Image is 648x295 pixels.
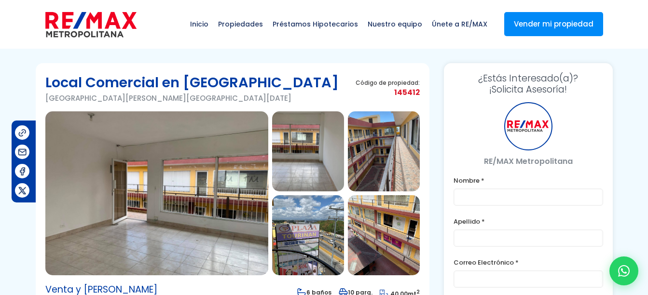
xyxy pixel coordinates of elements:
span: Nuestro equipo [363,10,427,39]
p: RE/MAX Metropolitana [454,155,603,167]
span: Préstamos Hipotecarios [268,10,363,39]
img: Local Comercial en Villa Mella [272,111,344,191]
a: Vender mi propiedad [504,12,603,36]
span: ¿Estás Interesado(a)? [454,73,603,84]
label: Correo Electrónico * [454,256,603,268]
img: Compartir [17,147,28,157]
img: Local Comercial en Villa Mella [348,111,420,191]
span: Código de propiedad: [356,79,420,86]
img: Local Comercial en Villa Mella [272,195,344,275]
img: Local Comercial en Villa Mella [45,111,268,275]
div: RE/MAX Metropolitana [504,102,552,150]
p: [GEOGRAPHIC_DATA][PERSON_NAME][GEOGRAPHIC_DATA][DATE] [45,92,339,104]
span: Únete a RE/MAX [427,10,492,39]
span: Inicio [185,10,213,39]
img: Local Comercial en Villa Mella [348,195,420,275]
img: Compartir [17,186,28,196]
span: 145412 [356,86,420,98]
h1: Local Comercial en [GEOGRAPHIC_DATA] [45,73,339,92]
h3: ¡Solicita Asesoría! [454,73,603,95]
label: Nombre * [454,174,603,187]
label: Apellido * [454,215,603,228]
span: Propiedades [213,10,268,39]
img: Compartir [17,166,28,176]
img: Compartir [17,128,28,138]
span: Venta y [PERSON_NAME] [45,285,157,295]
